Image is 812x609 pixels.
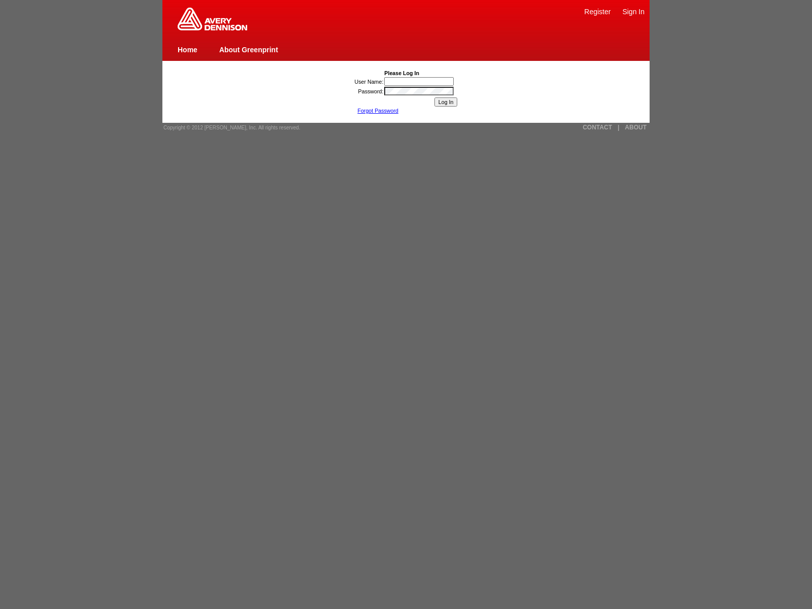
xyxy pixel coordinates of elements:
a: Greenprint [178,25,247,31]
input: Log In [434,97,458,107]
a: Forgot Password [357,108,398,114]
span: Copyright © 2012 [PERSON_NAME], Inc. All rights reserved. [163,125,300,130]
a: CONTACT [583,124,612,131]
a: Register [584,8,611,16]
a: Sign In [622,8,645,16]
label: Password: [358,88,384,94]
img: Home [178,8,247,30]
b: Please Log In [384,70,419,76]
a: About Greenprint [219,46,278,54]
a: | [618,124,619,131]
label: User Name: [355,79,384,85]
a: Home [178,46,197,54]
a: ABOUT [625,124,647,131]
